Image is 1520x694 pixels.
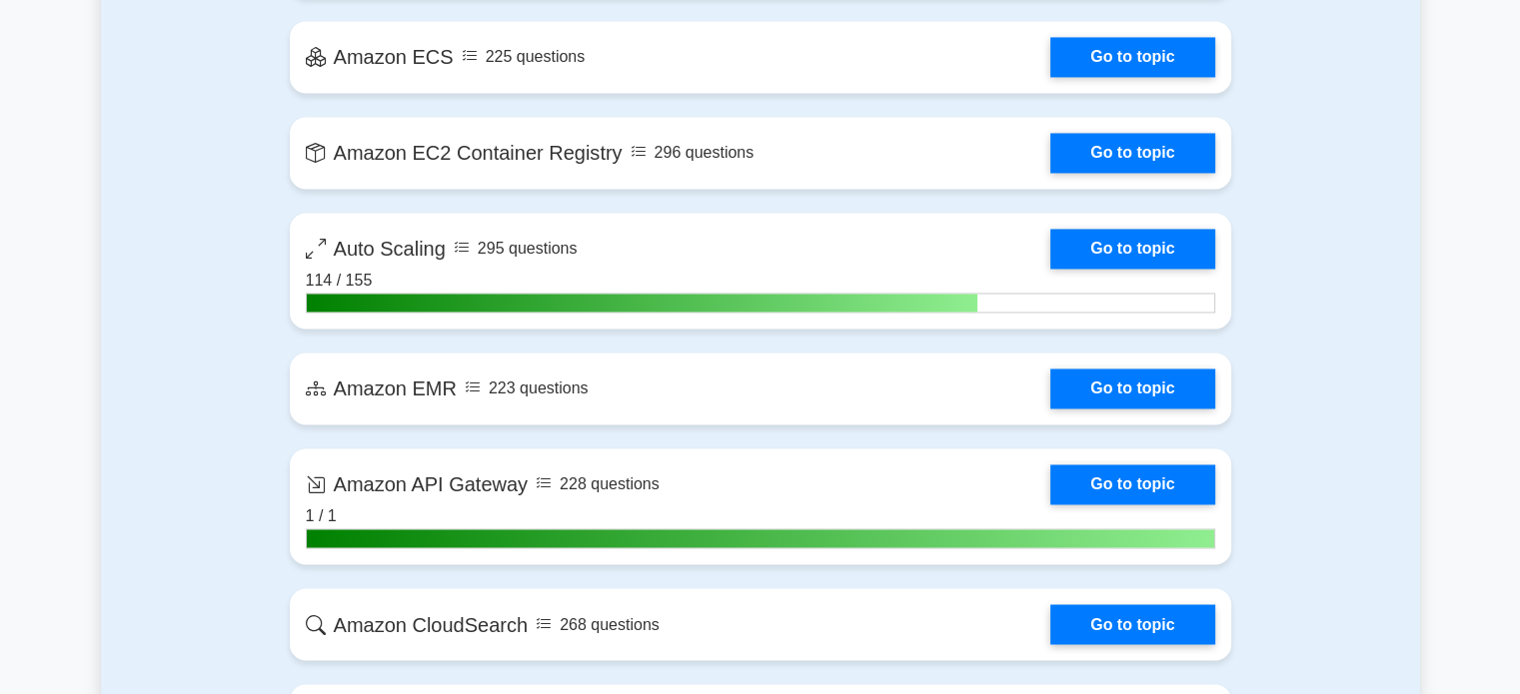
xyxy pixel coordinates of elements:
[1050,37,1214,77] a: Go to topic
[1050,229,1214,269] a: Go to topic
[1050,368,1214,408] a: Go to topic
[1050,133,1214,173] a: Go to topic
[1050,604,1214,644] a: Go to topic
[1050,464,1214,504] a: Go to topic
